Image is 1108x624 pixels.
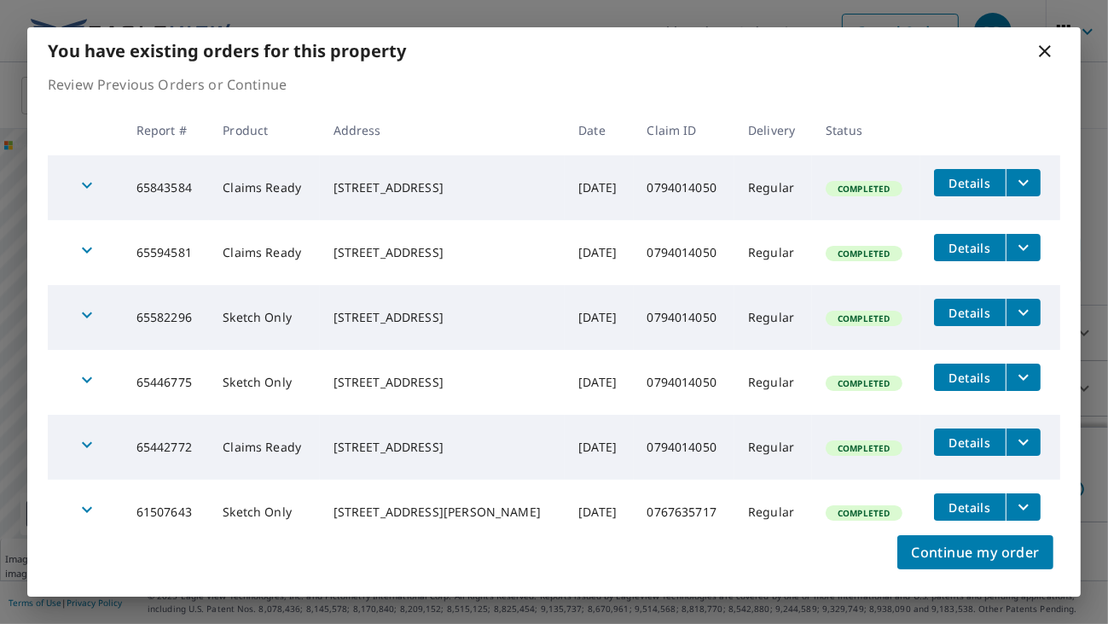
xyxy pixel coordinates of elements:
td: Sketch Only [209,350,319,415]
span: Completed [827,507,900,519]
span: Details [944,370,995,386]
td: 65843584 [123,155,210,220]
button: detailsBtn-65442772 [934,429,1006,456]
td: Claims Ready [209,155,319,220]
th: Delivery [734,105,812,155]
th: Address [320,105,566,155]
td: 65582296 [123,285,210,350]
td: Sketch Only [209,480,319,545]
th: Report # [123,105,210,155]
div: [STREET_ADDRESS] [334,244,552,261]
td: [DATE] [565,285,633,350]
td: [DATE] [565,220,633,285]
button: filesDropdownBtn-65446775 [1006,364,1041,391]
span: Details [944,434,995,451]
td: Regular [734,285,812,350]
th: Date [565,105,633,155]
td: [DATE] [565,155,633,220]
button: filesDropdownBtn-61507643 [1006,493,1041,521]
td: Claims Ready [209,415,319,480]
td: Regular [734,155,812,220]
div: [STREET_ADDRESS] [334,439,552,456]
button: filesDropdownBtn-65582296 [1006,299,1041,326]
td: Regular [734,220,812,285]
td: 65446775 [123,350,210,415]
td: [DATE] [565,480,633,545]
span: Details [944,240,995,256]
button: detailsBtn-65843584 [934,169,1006,196]
div: [STREET_ADDRESS] [334,374,552,391]
td: 0767635717 [634,480,735,545]
button: detailsBtn-65446775 [934,364,1006,391]
button: detailsBtn-61507643 [934,493,1006,521]
span: Completed [827,183,900,195]
td: 0794014050 [634,220,735,285]
td: [DATE] [565,415,633,480]
button: filesDropdownBtn-65442772 [1006,429,1041,456]
span: Details [944,175,995,191]
div: [STREET_ADDRESS][PERSON_NAME] [334,504,552,521]
div: [STREET_ADDRESS] [334,179,552,196]
button: detailsBtn-65582296 [934,299,1006,326]
span: Completed [827,442,900,454]
td: 0794014050 [634,350,735,415]
span: Details [944,499,995,516]
td: 65594581 [123,220,210,285]
th: Product [209,105,319,155]
div: [STREET_ADDRESS] [334,309,552,326]
p: Review Previous Orders or Continue [48,74,1060,95]
span: Completed [827,312,900,324]
td: 0794014050 [634,285,735,350]
td: Regular [734,350,812,415]
b: You have existing orders for this property [48,39,406,62]
td: Regular [734,415,812,480]
span: Details [944,305,995,321]
button: Continue my order [897,535,1053,569]
td: 61507643 [123,480,210,545]
td: Regular [734,480,812,545]
button: detailsBtn-65594581 [934,234,1006,261]
td: 0794014050 [634,415,735,480]
span: Completed [827,248,900,260]
span: Continue my order [911,540,1040,564]
td: Claims Ready [209,220,319,285]
td: 0794014050 [634,155,735,220]
td: Sketch Only [209,285,319,350]
button: filesDropdownBtn-65843584 [1006,169,1041,196]
th: Claim ID [634,105,735,155]
td: [DATE] [565,350,633,415]
span: Completed [827,377,900,389]
th: Status [812,105,920,155]
td: 65442772 [123,415,210,480]
button: filesDropdownBtn-65594581 [1006,234,1041,261]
